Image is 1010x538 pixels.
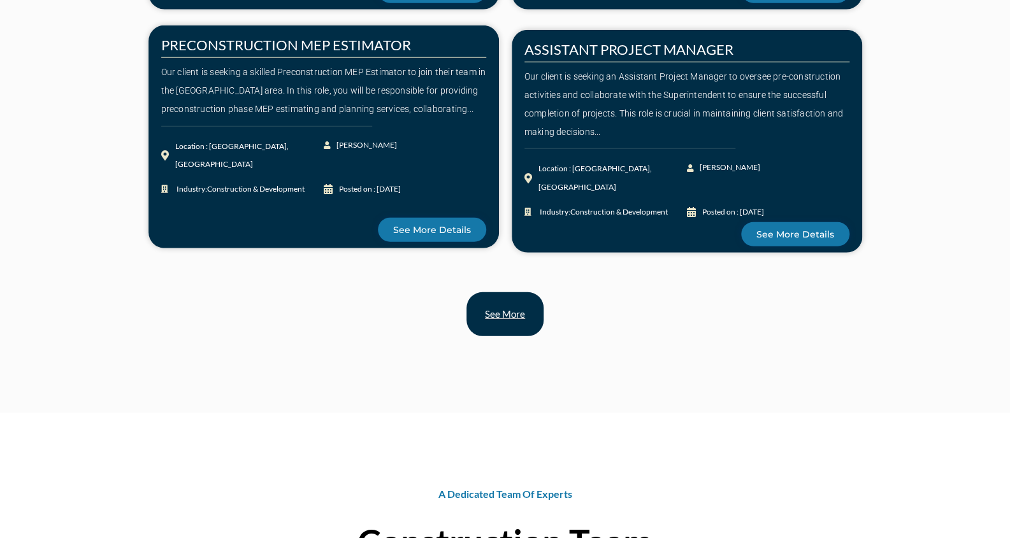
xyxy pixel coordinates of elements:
[687,159,768,177] a: [PERSON_NAME]
[524,41,733,58] a: ASSISTANT PROJECT MANAGER
[161,36,411,53] a: PRECONSTRUCTION MEP ESTIMATOR
[173,180,305,199] span: Industry:
[756,230,834,239] span: See More Details
[524,203,687,222] a: Industry:Construction & Development
[741,222,849,246] a: See More Details
[570,207,668,216] span: Construction & Development
[466,292,544,336] a: See more
[393,225,471,234] span: See More Details
[333,136,397,155] span: [PERSON_NAME]
[485,309,525,319] span: See more
[696,159,760,177] span: [PERSON_NAME]
[538,160,687,197] div: Location : [GEOGRAPHIC_DATA], [GEOGRAPHIC_DATA]
[702,203,764,222] div: Posted on : [DATE]
[378,218,486,242] a: See More Details
[537,203,668,222] span: Industry:
[324,136,405,155] a: [PERSON_NAME]
[161,63,486,118] div: Our client is seeking a skilled Preconstruction MEP Estimator to join their team in the [GEOGRAPH...
[339,180,401,199] div: Posted on : [DATE]
[207,184,305,194] span: Construction & Development
[142,489,869,499] h2: A Dedicated Team Of Experts
[161,180,324,199] a: Industry:Construction & Development
[175,138,324,174] div: Location : [GEOGRAPHIC_DATA], [GEOGRAPHIC_DATA]
[524,67,849,141] div: Our client is seeking an Assistant Project Manager to oversee pre-construction activities and col...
